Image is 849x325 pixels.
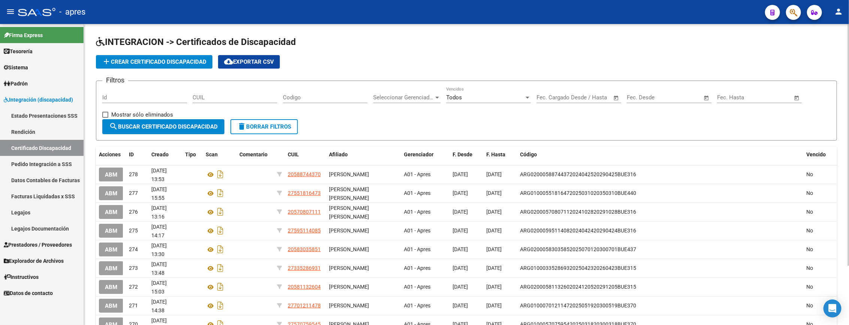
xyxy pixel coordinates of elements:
[568,94,604,101] input: End date
[105,303,117,309] span: ABM
[109,122,118,131] mat-icon: search
[151,205,167,220] span: [DATE] 13:16
[99,168,123,181] button: ABM
[453,151,472,157] span: F. Desde
[450,147,483,163] datatable-header-cell: F. Desde
[288,228,321,234] span: 27595114085
[151,151,169,157] span: Creado
[215,281,225,293] i: Descargar documento
[102,58,206,65] span: Crear Certificado Discapacidad
[329,303,369,309] span: [PERSON_NAME]
[129,284,138,290] span: 272
[658,94,694,101] input: End date
[453,228,468,234] span: [DATE]
[151,186,167,201] span: [DATE] 15:55
[237,122,246,131] mat-icon: delete
[453,171,468,177] span: [DATE]
[4,79,28,88] span: Padrón
[520,151,537,157] span: Código
[237,123,291,130] span: Borrar Filtros
[99,280,123,294] button: ABM
[446,94,462,101] span: Todos
[111,110,173,119] span: Mostrar sólo eliminados
[373,94,434,101] span: Seleccionar Gerenciador
[404,303,430,309] span: A01 - Apres
[483,147,517,163] datatable-header-cell: F. Hasta
[148,147,182,163] datatable-header-cell: Creado
[129,171,138,177] span: 278
[129,190,138,196] span: 277
[612,94,621,102] button: Open calendar
[520,171,636,177] span: ARG02000588744372024042520290425BUE316
[59,4,85,20] span: - apres
[806,284,813,290] span: No
[486,265,502,271] span: [DATE]
[99,243,123,256] button: ABM
[717,94,741,101] input: Start date
[239,151,268,157] span: Comentario
[520,209,636,215] span: ARG02000570807112024102820291028BUE316
[806,265,813,271] span: No
[105,190,117,197] span: ABM
[236,147,274,163] datatable-header-cell: Comentario
[803,147,837,163] datatable-header-cell: Vencido
[151,299,167,313] span: [DATE] 14:38
[105,246,117,253] span: ABM
[4,289,53,297] span: Datos de contacto
[806,151,826,157] span: Vencido
[151,224,167,238] span: [DATE] 14:17
[834,7,843,16] mat-icon: person
[520,265,636,271] span: ARG01000335286932025042320260423BUE315
[793,94,801,102] button: Open calendar
[4,257,64,265] span: Explorador de Archivos
[520,190,636,196] span: ARG01000551816472025031020350310BUE440
[215,187,225,199] i: Descargar documento
[404,284,430,290] span: A01 - Apres
[4,96,73,104] span: Integración (discapacidad)
[329,246,369,252] span: [PERSON_NAME]
[486,151,505,157] span: F. Hasta
[126,147,148,163] datatable-header-cell: ID
[4,31,43,39] span: Firma Express
[329,284,369,290] span: [PERSON_NAME]
[404,228,430,234] span: A01 - Apres
[288,284,321,290] span: 20581132604
[206,151,218,157] span: Scan
[129,209,138,215] span: 276
[329,228,369,234] span: [PERSON_NAME]
[99,151,121,157] span: Acciones
[203,147,236,163] datatable-header-cell: Scan
[288,171,321,177] span: 20588744370
[4,63,28,72] span: Sistema
[806,303,813,309] span: No
[486,190,502,196] span: [DATE]
[329,151,348,157] span: Afiliado
[288,151,299,157] span: CUIL
[806,171,813,177] span: No
[129,246,138,252] span: 274
[329,171,369,177] span: [PERSON_NAME]
[105,284,117,291] span: ABM
[6,7,15,16] mat-icon: menu
[215,262,225,274] i: Descargar documento
[215,206,225,218] i: Descargar documento
[453,190,468,196] span: [DATE]
[151,261,167,276] span: [DATE] 13:48
[703,94,711,102] button: Open calendar
[748,94,785,101] input: End date
[215,243,225,255] i: Descargar documento
[404,171,430,177] span: A01 - Apres
[96,55,212,69] button: Crear Certificado Discapacidad
[486,209,502,215] span: [DATE]
[806,209,813,215] span: No
[129,303,138,309] span: 271
[99,205,123,219] button: ABM
[627,94,651,101] input: Start date
[288,246,321,252] span: 20583035851
[453,265,468,271] span: [DATE]
[102,75,128,85] h3: Filtros
[102,119,224,134] button: Buscar Certificado Discapacidad
[129,228,138,234] span: 275
[288,190,321,196] span: 27551816473
[224,58,274,65] span: Exportar CSV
